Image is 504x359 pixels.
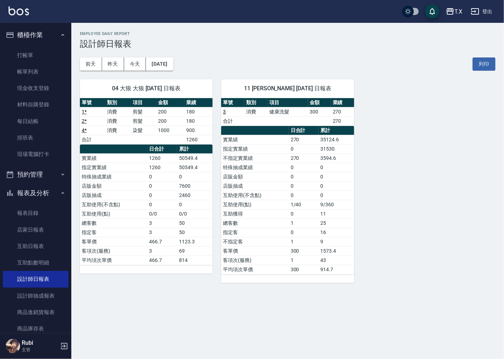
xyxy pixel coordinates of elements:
span: 04 大狼 大狼 [DATE] 日報表 [88,85,204,92]
td: 3 [147,246,177,256]
td: 平均項次單價 [221,265,289,274]
a: 報表目錄 [3,205,68,221]
td: 0 [319,172,354,181]
td: 11 [319,209,354,218]
td: 平均項次單價 [80,256,147,265]
td: 實業績 [80,153,147,163]
div: T.X [454,7,462,16]
button: 今天 [124,57,146,71]
button: save [425,4,439,19]
th: 項目 [268,98,308,107]
td: 1260 [184,135,213,144]
td: 不指定實業績 [221,153,289,163]
td: 0 [147,191,177,200]
td: 0 [177,200,213,209]
td: 16 [319,228,354,237]
td: 特殊抽成業績 [80,172,147,181]
a: 互助點數明細 [3,254,68,271]
th: 金額 [308,98,331,107]
td: 0/0 [147,209,177,218]
td: 814 [177,256,213,265]
td: 不指定客 [221,237,289,246]
button: 前天 [80,57,102,71]
th: 金額 [157,98,185,107]
td: 1260 [147,153,177,163]
td: 914.7 [319,265,354,274]
td: 互助使用(點) [80,209,147,218]
td: 270 [289,153,319,163]
a: 每日結帳 [3,113,68,130]
img: Logo [9,6,29,15]
td: 1/40 [289,200,319,209]
button: 櫃檯作業 [3,26,68,44]
button: 昨天 [102,57,124,71]
button: 預約管理 [3,165,68,184]
td: 0 [319,181,354,191]
p: 主管 [22,347,58,353]
td: 0/0 [177,209,213,218]
td: 客單價 [221,246,289,256]
td: 1000 [157,126,185,135]
th: 業績 [331,98,354,107]
td: 1123.3 [177,237,213,246]
td: 總客數 [221,218,289,228]
th: 業績 [184,98,213,107]
button: T.X [443,4,465,19]
td: 0 [289,181,319,191]
td: 0 [289,163,319,172]
td: 3594.6 [319,153,354,163]
td: 50 [177,228,213,237]
th: 累計 [319,126,354,135]
a: 商品庫存表 [3,320,68,337]
a: 現場電腦打卡 [3,146,68,162]
td: 0 [289,144,319,153]
td: 0 [147,172,177,181]
table: a dense table [221,126,354,274]
table: a dense table [80,145,213,265]
td: 消費 [106,107,131,116]
td: 466.7 [147,256,177,265]
td: 指定實業績 [221,144,289,153]
h2: Employee Daily Report [80,31,495,36]
td: 染髮 [131,126,157,135]
td: 1 [289,256,319,265]
td: 2460 [177,191,213,200]
a: 設計師日報表 [3,271,68,287]
td: 31530 [319,144,354,153]
a: 設計師抽成報表 [3,288,68,304]
td: 0 [289,191,319,200]
td: 特殊抽成業績 [221,163,289,172]
th: 單號 [221,98,244,107]
td: 25 [319,218,354,228]
td: 客單價 [80,237,147,246]
table: a dense table [221,98,354,126]
span: 11 [PERSON_NAME] [DATE] 日報表 [230,85,345,92]
td: 466.7 [147,237,177,246]
td: 9/360 [319,200,354,209]
td: 店販抽成 [221,181,289,191]
button: 列印 [473,57,495,71]
th: 單號 [80,98,106,107]
td: 1 [289,218,319,228]
td: 69 [177,246,213,256]
td: 1260 [147,163,177,172]
td: 合計 [221,116,244,126]
td: 180 [184,116,213,126]
td: 0 [147,181,177,191]
td: 0 [177,172,213,181]
td: 店販抽成 [80,191,147,200]
td: 200 [157,116,185,126]
td: 50549.4 [177,153,213,163]
td: 總客數 [80,218,147,228]
a: 排班表 [3,130,68,146]
th: 項目 [131,98,157,107]
td: 7600 [177,181,213,191]
td: 互助使用(不含點) [80,200,147,209]
td: 指定客 [221,228,289,237]
td: 0 [319,163,354,172]
a: 打帳單 [3,47,68,64]
img: Person [6,339,20,353]
th: 類別 [244,98,268,107]
td: 健康洗髮 [268,107,308,116]
th: 日合計 [147,145,177,154]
